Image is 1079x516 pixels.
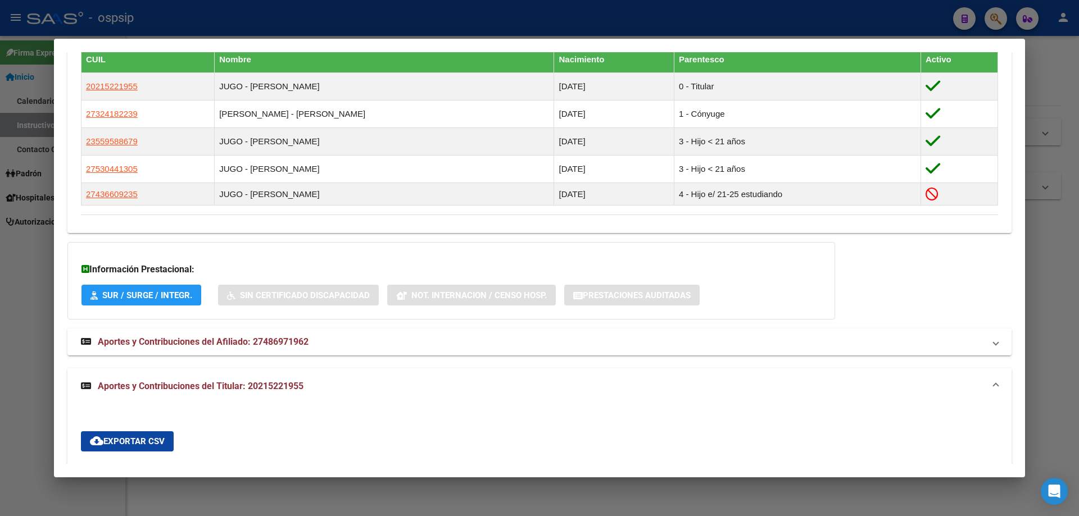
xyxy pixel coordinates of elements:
td: [DATE] [554,73,674,101]
span: Not. Internacion / Censo Hosp. [411,290,547,300]
mat-expansion-panel-header: Aportes y Contribuciones del Afiliado: 27486971962 [67,328,1012,355]
span: 27436609235 [86,189,138,199]
th: Nombre [215,47,554,73]
span: Exportar CSV [90,436,165,446]
span: Sin Certificado Discapacidad [240,290,370,300]
button: Not. Internacion / Censo Hosp. [387,285,556,305]
button: Prestaciones Auditadas [564,285,700,305]
mat-icon: cloud_download [90,434,103,447]
td: JUGO - [PERSON_NAME] [215,73,554,101]
td: 0 - Titular [674,73,921,101]
td: 4 - Hijo e/ 21-25 estudiando [674,183,921,206]
span: 23559588679 [86,136,138,146]
button: SUR / SURGE / INTEGR. [81,285,201,305]
td: JUGO - [PERSON_NAME] [215,183,554,206]
td: [DATE] [554,101,674,128]
span: 20215221955 [86,81,138,91]
td: 3 - Hijo < 21 años [674,128,921,156]
span: Aportes y Contribuciones del Titular: 20215221955 [98,381,303,391]
mat-expansion-panel-header: Aportes y Contribuciones del Titular: 20215221955 [67,368,1012,404]
td: JUGO - [PERSON_NAME] [215,128,554,156]
td: [PERSON_NAME] - [PERSON_NAME] [215,101,554,128]
th: CUIL [81,47,215,73]
span: 27530441305 [86,164,138,173]
th: Parentesco [674,47,921,73]
span: 27324182239 [86,109,138,118]
span: SUR / SURGE / INTEGR. [102,290,192,300]
button: Sin Certificado Discapacidad [218,285,379,305]
h3: Información Prestacional: [81,263,821,276]
td: JUGO - [PERSON_NAME] [215,156,554,183]
td: [DATE] [554,183,674,206]
td: 1 - Cónyuge [674,101,921,128]
span: Aportes y Contribuciones del Afiliado: 27486971962 [98,336,309,347]
th: Nacimiento [554,47,674,73]
div: Open Intercom Messenger [1041,478,1068,505]
td: 3 - Hijo < 21 años [674,156,921,183]
span: Prestaciones Auditadas [583,290,691,300]
td: [DATE] [554,156,674,183]
td: [DATE] [554,128,674,156]
button: Exportar CSV [81,431,174,451]
th: Activo [921,47,998,73]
